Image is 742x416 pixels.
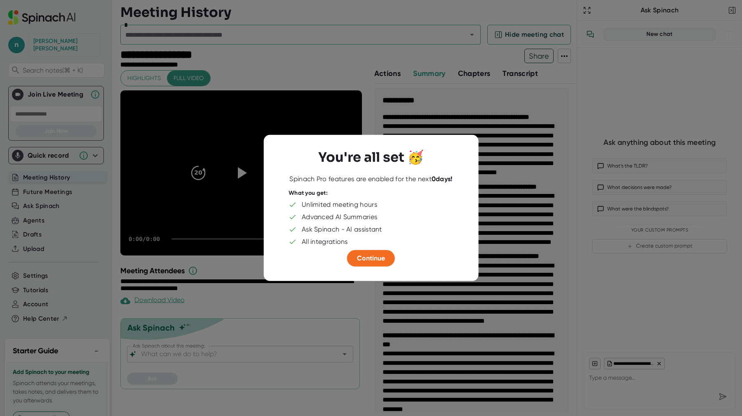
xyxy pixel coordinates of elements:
[302,201,377,209] div: Unlimited meeting hours
[289,189,328,196] div: What you get:
[357,254,385,262] span: Continue
[347,250,395,267] button: Continue
[302,213,377,221] div: Advanced AI Summaries
[432,175,453,182] b: 0 days!
[318,149,424,165] h3: You're all set 🥳
[302,225,382,234] div: Ask Spinach - AI assistant
[289,175,452,183] div: Spinach Pro features are enabled for the next
[302,238,348,246] div: All integrations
